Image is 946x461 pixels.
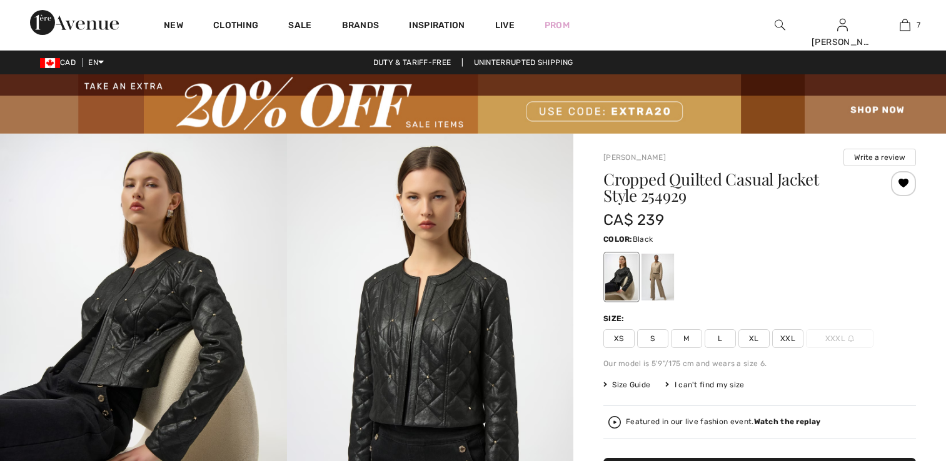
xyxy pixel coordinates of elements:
span: CAD [40,58,81,67]
div: [PERSON_NAME] [812,36,873,49]
span: L [705,329,736,348]
span: M [671,329,702,348]
div: Fawn [642,254,674,300]
a: Brands [342,20,380,33]
a: Sale [288,20,311,33]
img: Watch the replay [608,416,621,429]
span: S [637,329,668,348]
img: Canadian Dollar [40,58,60,68]
h1: Cropped Quilted Casual Jacket Style 254929 [603,171,864,204]
a: [PERSON_NAME] [603,153,666,162]
div: I can't find my size [665,379,744,390]
iframe: Opens a widget where you can find more information [866,367,933,399]
span: XL [738,329,770,348]
img: My Bag [900,17,910,32]
img: search the website [775,17,785,32]
button: Write a review [843,149,916,166]
a: Live [495,19,515,32]
span: EN [88,58,104,67]
div: Featured in our live fashion event. [626,418,820,426]
img: 1ère Avenue [30,10,119,35]
img: ring-m.svg [848,335,854,342]
span: XXL [772,329,803,348]
div: Our model is 5'9"/175 cm and wears a size 6. [603,358,916,369]
span: Size Guide [603,379,650,390]
span: CA$ 239 [603,211,664,229]
a: Sign In [837,19,848,31]
a: Prom [545,19,570,32]
span: 7 [917,19,920,31]
span: XS [603,329,635,348]
span: Black [633,235,653,244]
span: XXXL [806,329,873,348]
a: Clothing [213,20,258,33]
a: 7 [874,17,935,32]
span: Inspiration [409,20,465,33]
div: Black [605,254,638,300]
span: Color: [603,235,633,244]
strong: Watch the replay [754,417,821,426]
img: My Info [837,17,848,32]
a: New [164,20,183,33]
div: Size: [603,313,627,324]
